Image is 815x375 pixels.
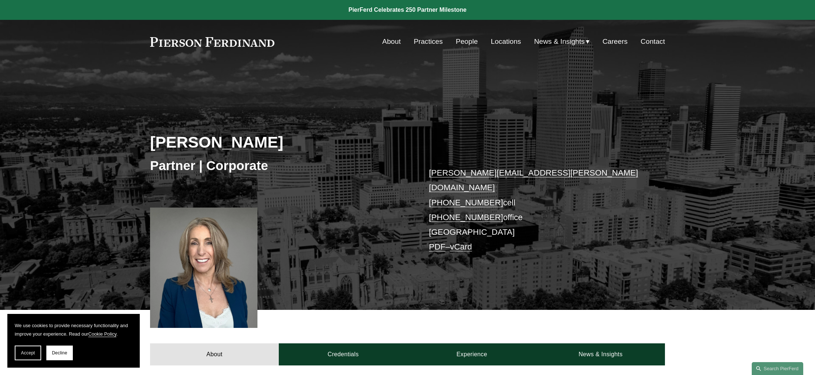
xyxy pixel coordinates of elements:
section: Cookie banner [7,314,140,368]
span: Accept [21,350,35,355]
a: Contact [641,35,665,49]
a: Locations [491,35,521,49]
button: Decline [46,346,73,360]
a: About [150,343,279,365]
a: [PERSON_NAME][EMAIL_ADDRESS][PERSON_NAME][DOMAIN_NAME] [429,168,638,192]
a: Search this site [752,362,803,375]
a: News & Insights [536,343,665,365]
a: PDF [429,242,445,251]
p: cell office [GEOGRAPHIC_DATA] – [429,166,643,255]
a: [PHONE_NUMBER] [429,213,503,222]
span: Decline [52,350,67,355]
a: [PHONE_NUMBER] [429,198,503,207]
a: Careers [602,35,627,49]
a: vCard [450,242,472,251]
a: People [456,35,478,49]
a: Credentials [279,343,407,365]
h2: [PERSON_NAME] [150,132,407,152]
h3: Partner | Corporate [150,158,407,174]
p: We use cookies to provide necessary functionality and improve your experience. Read our . [15,321,132,338]
a: Cookie Policy [88,331,117,337]
button: Accept [15,346,41,360]
a: Experience [407,343,536,365]
a: About [382,35,401,49]
a: Practices [414,35,443,49]
a: folder dropdown [534,35,590,49]
span: News & Insights [534,35,585,48]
